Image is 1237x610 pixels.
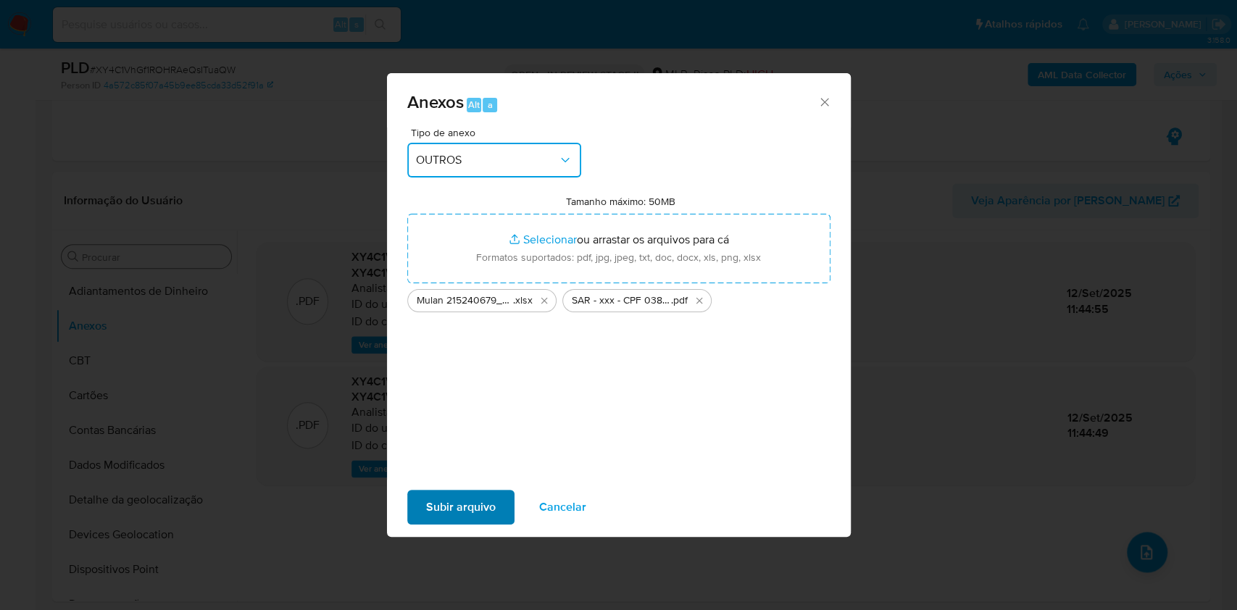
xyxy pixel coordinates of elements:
span: SAR - xxx - CPF 03823041100 - [PERSON_NAME] [572,293,671,308]
ul: Arquivos selecionados [407,283,830,312]
span: a [488,98,493,112]
span: Subir arquivo [426,491,496,523]
button: OUTROS [407,143,581,177]
span: Alt [468,98,480,112]
span: Cancelar [539,491,586,523]
button: Subir arquivo [407,490,515,525]
button: Cancelar [520,490,605,525]
button: Excluir SAR - xxx - CPF 03823041100 - IGOR SUARTE ARAUJO.pdf [691,292,708,309]
span: Anexos [407,89,464,114]
span: OUTROS [416,153,558,167]
button: Excluir Mulan 215240679_2025_09_12_07_27_55.xlsx [536,292,553,309]
span: Mulan 215240679_2025_09_12_07_27_55 [417,293,513,308]
button: Fechar [817,95,830,108]
span: Tipo de anexo [411,128,585,138]
span: .pdf [671,293,688,308]
span: .xlsx [513,293,533,308]
label: Tamanho máximo: 50MB [566,195,675,208]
